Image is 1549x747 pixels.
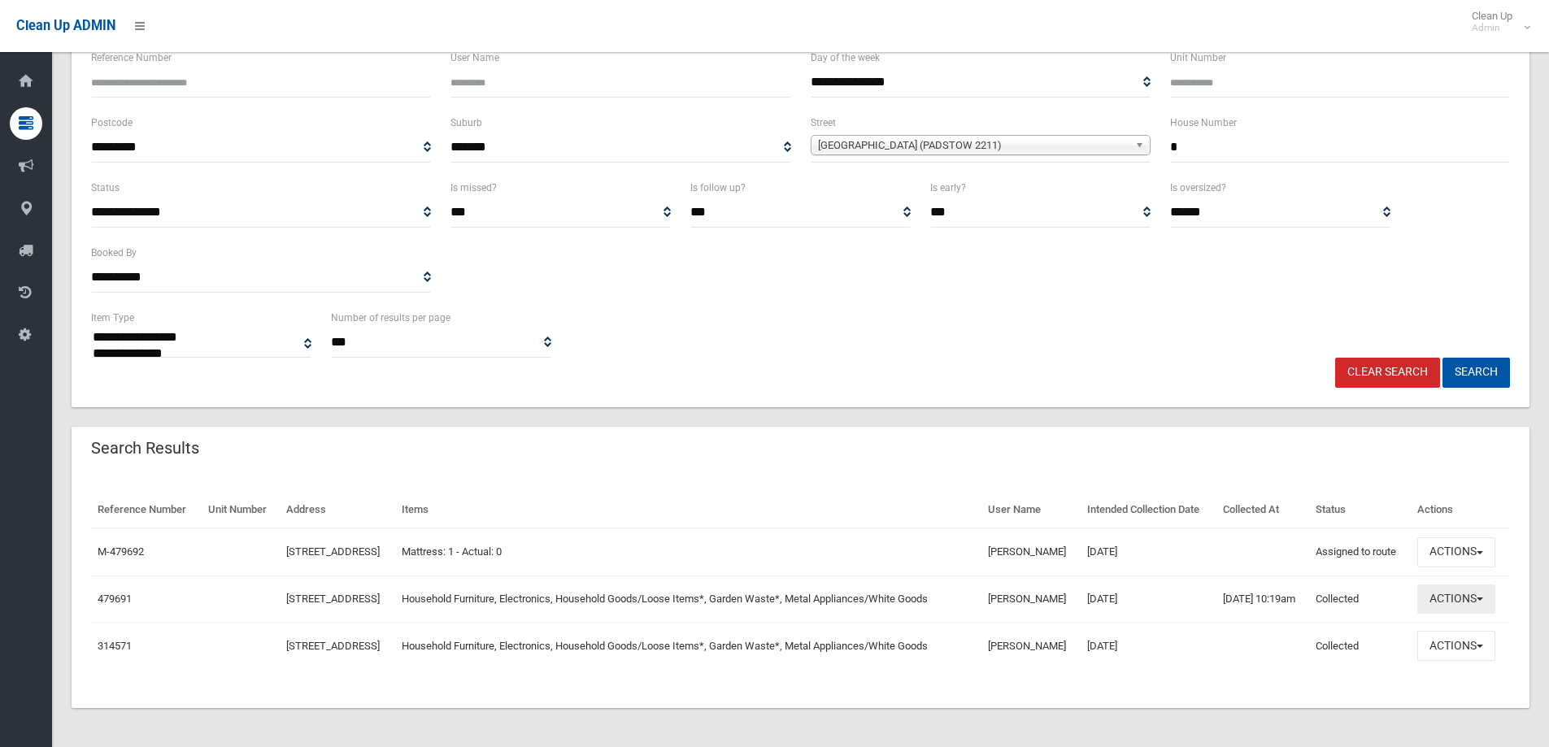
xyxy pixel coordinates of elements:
[1417,537,1495,567] button: Actions
[690,179,746,197] label: Is follow up?
[1411,492,1510,528] th: Actions
[1335,358,1440,388] a: Clear Search
[331,309,450,327] label: Number of results per page
[450,179,497,197] label: Is missed?
[395,575,981,623] td: Household Furniture, Electronics, Household Goods/Loose Items*, Garden Waste*, Metal Appliances/W...
[818,136,1129,155] span: [GEOGRAPHIC_DATA] (PADSTOW 2211)
[981,575,1081,623] td: [PERSON_NAME]
[395,623,981,669] td: Household Furniture, Electronics, Household Goods/Loose Items*, Garden Waste*, Metal Appliances/W...
[1170,49,1226,67] label: Unit Number
[98,545,144,558] a: M-479692
[1216,492,1309,528] th: Collected At
[91,114,133,132] label: Postcode
[981,623,1081,669] td: [PERSON_NAME]
[981,528,1081,575] td: [PERSON_NAME]
[1309,575,1411,623] td: Collected
[450,49,499,67] label: User Name
[280,492,395,528] th: Address
[1216,575,1309,623] td: [DATE] 10:19am
[1170,114,1237,132] label: House Number
[91,49,172,67] label: Reference Number
[1417,631,1495,661] button: Actions
[811,49,880,67] label: Day of the week
[811,114,836,132] label: Street
[1464,10,1529,34] span: Clean Up
[1309,623,1411,669] td: Collected
[286,640,380,652] a: [STREET_ADDRESS]
[91,179,120,197] label: Status
[395,528,981,575] td: Mattress: 1 - Actual: 0
[1081,492,1216,528] th: Intended Collection Date
[1081,623,1216,669] td: [DATE]
[98,593,132,605] a: 479691
[1170,179,1226,197] label: Is oversized?
[1442,358,1510,388] button: Search
[395,492,981,528] th: Items
[91,244,137,262] label: Booked By
[1417,584,1495,615] button: Actions
[1081,575,1216,623] td: [DATE]
[1309,492,1411,528] th: Status
[16,18,115,33] span: Clean Up ADMIN
[1081,528,1216,575] td: [DATE]
[450,114,482,132] label: Suburb
[98,640,132,652] a: 314571
[72,432,219,464] header: Search Results
[91,309,134,327] label: Item Type
[1309,528,1411,575] td: Assigned to route
[930,179,966,197] label: Is early?
[981,492,1081,528] th: User Name
[91,492,202,528] th: Reference Number
[286,593,380,605] a: [STREET_ADDRESS]
[1472,22,1512,34] small: Admin
[202,492,280,528] th: Unit Number
[286,545,380,558] a: [STREET_ADDRESS]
